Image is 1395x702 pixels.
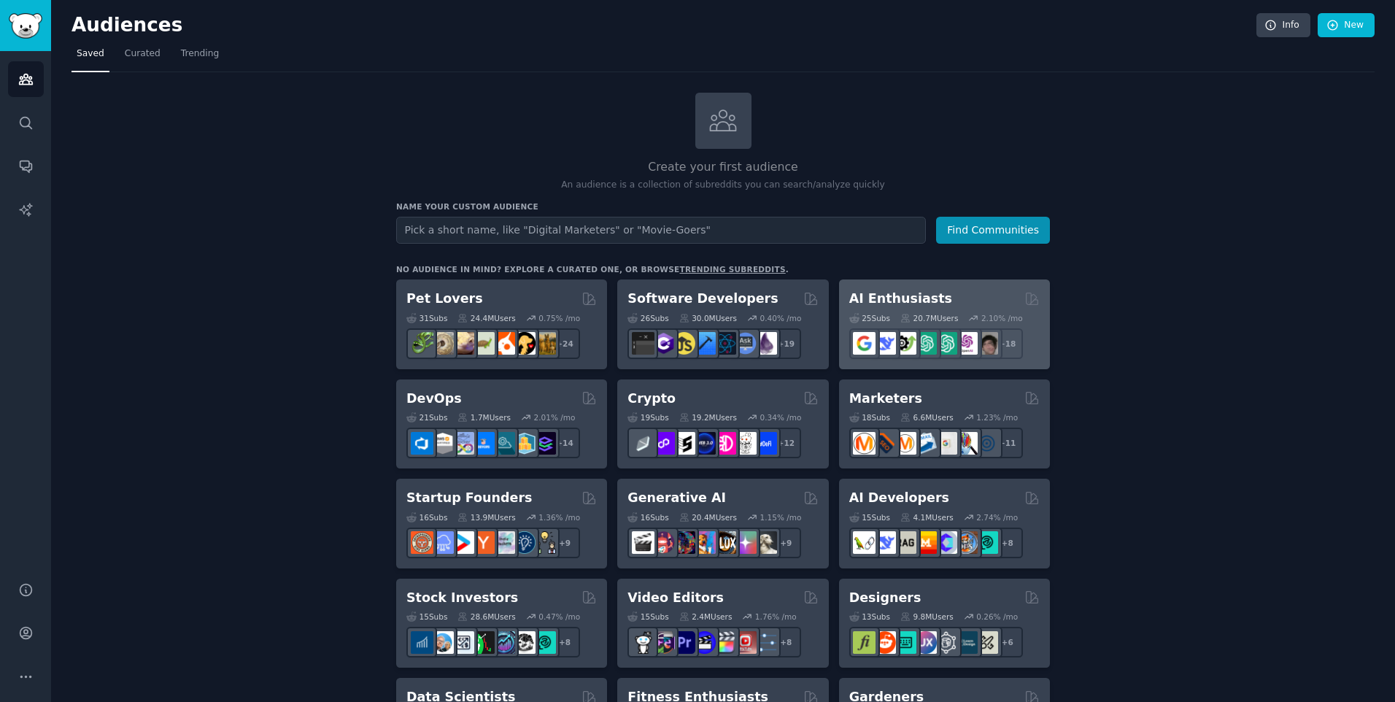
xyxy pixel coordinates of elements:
div: + 8 [770,627,801,657]
div: 20.7M Users [900,313,958,323]
img: software [632,332,654,355]
div: + 6 [992,627,1023,657]
img: ethstaker [673,432,695,455]
img: GummySearch logo [9,13,42,39]
img: learndesign [955,631,978,654]
div: 1.7M Users [457,412,511,423]
a: Saved [72,42,109,72]
div: 16 Sub s [406,512,447,522]
img: postproduction [754,631,777,654]
img: technicalanalysis [533,631,556,654]
h2: Generative AI [627,489,726,507]
div: 2.01 % /mo [534,412,576,423]
img: dogbreed [533,332,556,355]
div: 18 Sub s [849,412,890,423]
div: + 8 [992,528,1023,558]
img: swingtrading [513,631,536,654]
img: csharp [652,332,675,355]
img: CryptoNews [734,432,757,455]
div: 13.9M Users [457,512,515,522]
img: UXDesign [914,631,937,654]
img: editors [652,631,675,654]
img: AIDevelopersSociety [975,531,998,554]
img: llmops [955,531,978,554]
div: 0.40 % /mo [760,313,802,323]
h2: Designers [849,589,921,607]
img: reactnative [714,332,736,355]
input: Pick a short name, like "Digital Marketers" or "Movie-Goers" [396,217,926,244]
img: dalle2 [652,531,675,554]
div: 1.23 % /mo [976,412,1018,423]
img: Emailmarketing [914,432,937,455]
div: 2.10 % /mo [981,313,1023,323]
img: content_marketing [853,432,876,455]
img: Docker_DevOps [452,432,474,455]
img: ballpython [431,332,454,355]
img: chatgpt_promptDesign [914,332,937,355]
img: 0xPolygon [652,432,675,455]
img: startup [452,531,474,554]
img: bigseo [873,432,896,455]
img: LangChain [853,531,876,554]
img: web3 [693,432,716,455]
div: + 14 [549,428,580,458]
img: AskMarketing [894,432,916,455]
span: Trending [181,47,219,61]
img: Rag [894,531,916,554]
a: New [1318,13,1375,38]
img: leopardgeckos [452,332,474,355]
span: Curated [125,47,161,61]
span: Saved [77,47,104,61]
img: VideoEditors [693,631,716,654]
img: PlatformEngineers [533,432,556,455]
div: 19 Sub s [627,412,668,423]
div: 15 Sub s [849,512,890,522]
img: UX_Design [975,631,998,654]
div: 16 Sub s [627,512,668,522]
a: Curated [120,42,166,72]
div: 21 Sub s [406,412,447,423]
div: 9.8M Users [900,612,954,622]
img: cockatiel [492,332,515,355]
img: googleads [935,432,957,455]
div: 15 Sub s [627,612,668,622]
h3: Name your custom audience [396,201,1050,212]
h2: Video Editors [627,589,724,607]
img: userexperience [935,631,957,654]
h2: AI Developers [849,489,949,507]
img: EntrepreneurRideAlong [411,531,433,554]
img: gopro [632,631,654,654]
img: deepdream [673,531,695,554]
div: 2.74 % /mo [976,512,1018,522]
img: OpenAIDev [955,332,978,355]
h2: Software Developers [627,290,778,308]
img: turtle [472,332,495,355]
img: ycombinator [472,531,495,554]
img: logodesign [873,631,896,654]
div: 1.76 % /mo [755,612,797,622]
div: 24.4M Users [457,313,515,323]
img: defi_ [754,432,777,455]
img: learnjavascript [673,332,695,355]
div: + 12 [770,428,801,458]
img: dividends [411,631,433,654]
h2: Crypto [627,390,676,408]
img: premiere [673,631,695,654]
div: 0.34 % /mo [760,412,802,423]
h2: Stock Investors [406,589,518,607]
div: 19.2M Users [679,412,737,423]
img: chatgpt_prompts_ [935,332,957,355]
div: 15 Sub s [406,612,447,622]
p: An audience is a collection of subreddits you can search/analyze quickly [396,179,1050,192]
img: MarketingResearch [955,432,978,455]
img: OnlineMarketing [975,432,998,455]
a: Trending [176,42,224,72]
h2: Create your first audience [396,158,1050,177]
img: SaaS [431,531,454,554]
div: + 9 [549,528,580,558]
img: Trading [472,631,495,654]
img: aws_cdk [513,432,536,455]
h2: Audiences [72,14,1256,37]
img: DreamBooth [754,531,777,554]
h2: Startup Founders [406,489,532,507]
